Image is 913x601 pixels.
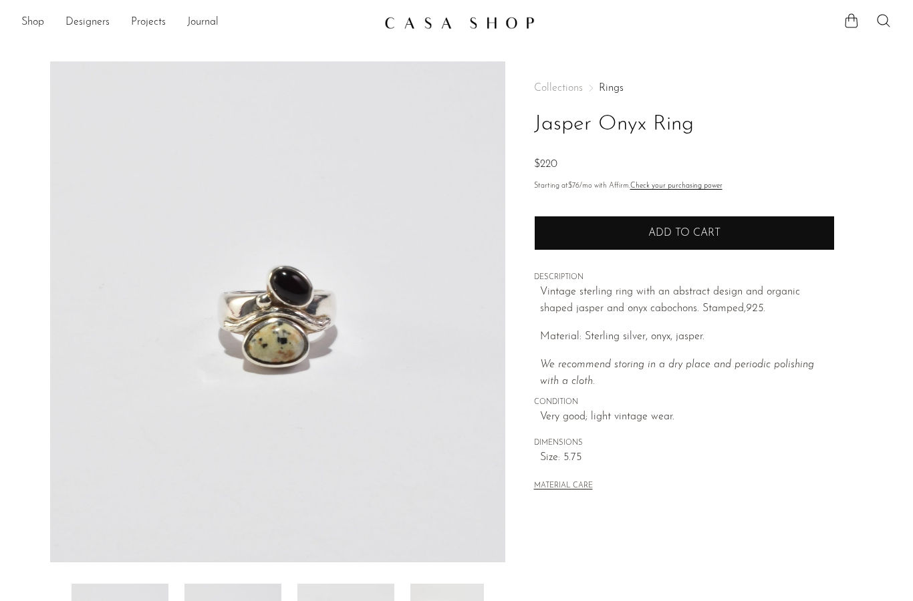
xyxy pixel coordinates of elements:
[21,11,374,34] nav: Desktop navigation
[534,159,557,170] span: $220
[187,14,219,31] a: Journal
[534,397,835,409] span: CONDITION
[21,11,374,34] ul: NEW HEADER MENU
[534,272,835,284] span: DESCRIPTION
[534,108,835,142] h1: Jasper Onyx Ring
[66,14,110,31] a: Designers
[540,449,835,467] span: Size: 5.75
[540,329,835,346] p: Material: Sterling silver, onyx, jasper.
[534,216,835,250] button: Add to cart
[568,182,579,190] span: $76
[746,303,765,314] em: 925.
[534,437,835,449] span: DIMENSIONS
[630,182,723,190] a: Check your purchasing power - Learn more about Affirm Financing (opens in modal)
[648,228,721,238] span: Add to cart
[131,14,166,31] a: Projects
[21,14,44,31] a: Shop
[534,83,583,93] span: Collections
[540,359,814,387] i: We recommend storing in a dry place and periodic polishing with a cloth.
[540,409,835,426] span: Very good; light vintage wear.
[534,180,835,192] p: Starting at /mo with Affirm.
[599,83,624,93] a: Rings
[540,284,835,318] p: Vintage sterling ring with an abstract design and organic shaped jasper and onyx cabochons. Stamped,
[534,83,835,93] nav: Breadcrumbs
[50,61,505,562] img: Jasper Onyx Ring
[534,481,593,491] button: MATERIAL CARE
